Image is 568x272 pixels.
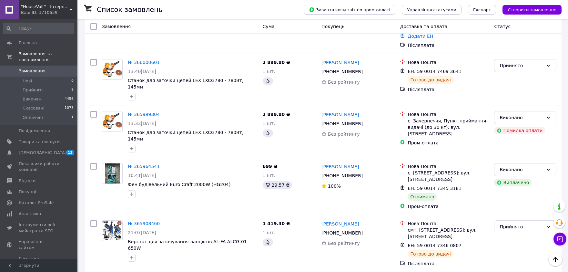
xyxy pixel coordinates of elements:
span: Замовлення та повідомлення [19,51,77,63]
button: Управління статусами [402,5,462,15]
span: Управління статусами [407,7,456,12]
a: Фото товару [102,111,123,132]
span: Нові [23,78,32,84]
span: Гаманець компанії [19,256,60,267]
span: 21:07[DATE] [128,230,156,235]
span: Без рейтингу [328,241,360,246]
div: Ваш ID: 3710639 [21,10,77,16]
span: Відгуки [19,178,35,184]
div: с. Зачернеччя, Пункт приймання-видачі (до 30 кг): вул. [STREET_ADDRESS] [408,118,489,137]
a: Верстат для заточування ланцюгів AL-FA ALCG-01 650W [128,239,247,251]
span: 4456 [65,96,74,102]
span: 1 шт. [263,173,275,178]
div: Нова Пошта [408,163,489,170]
a: № 365908460 [128,221,160,226]
span: Замовлення [19,68,46,74]
span: Інструменти веб-майстра та SEO [19,222,60,234]
span: Без рейтингу [328,79,360,85]
span: 100% [328,183,341,189]
a: Станок для заточки цепей LEX LXCG780 - 780Вт, 145мм [128,78,243,89]
button: Створити замовлення [502,5,562,15]
button: Наверх [549,253,562,266]
div: Виконано [500,114,543,121]
a: № 365999304 [128,112,160,117]
span: Товари та послуги [19,139,60,145]
img: Фото товару [105,163,120,183]
div: Готово до видачі [408,76,453,84]
div: Післяплата [408,42,489,48]
span: "HouseVolt" - Інтернет-магазин [21,4,69,10]
span: Cума [263,24,275,29]
span: Статус [494,24,511,29]
span: Замовлення [102,24,131,29]
span: Головна [19,40,37,46]
span: ЕН: 59 0014 7345 3181 [408,186,462,191]
span: 2 899.80 ₴ [263,112,290,117]
div: Пром-оплата [408,203,489,210]
div: Післяплата [408,260,489,267]
span: ЕН: 59 0014 7346 0807 [408,243,462,248]
div: Отримано [408,193,437,201]
span: 1 шт. [263,121,275,126]
a: [PERSON_NAME] [321,59,359,66]
span: 10:41[DATE] [128,173,156,178]
div: [PHONE_NUMBER] [320,228,364,237]
span: 1 шт. [263,69,275,74]
h1: Список замовлень [97,6,162,14]
span: Показники роботи компанії [19,161,60,173]
img: Фото товару [102,59,122,79]
span: Повідомлення [19,128,50,134]
span: ЕН: 59 0014 7469 3641 [408,69,462,74]
div: Пром-оплата [408,140,489,146]
span: Експорт [473,7,491,12]
a: Фото товару [102,163,123,184]
span: 1 шт. [263,230,275,235]
a: Станок для заточки цепей LEX LXCG780 - 780Вт, 145мм [128,130,243,141]
span: Прийняті [23,87,43,93]
div: [PHONE_NUMBER] [320,67,364,76]
span: 13:40[DATE] [128,69,156,74]
span: [DEMOGRAPHIC_DATA] [19,150,66,156]
img: Фото товару [102,221,122,240]
a: [PERSON_NAME] [321,221,359,227]
span: 2 899.80 ₴ [263,60,290,65]
input: Пошук [3,23,74,34]
span: Створити замовлення [508,7,556,12]
span: 1 419.30 ₴ [263,221,290,226]
div: Нова Пошта [408,220,489,227]
span: Оплачені [23,115,43,120]
a: Фен будівельний Euro Craft 2000W (HG204) [128,182,230,187]
a: Додати ЕН [408,34,433,39]
span: Без рейтингу [328,131,360,137]
div: [PHONE_NUMBER] [320,119,364,128]
a: Фото товару [102,220,123,241]
span: Управління сайтом [19,239,60,251]
div: Прийнято [500,223,543,230]
span: Завантажити звіт по пром-оплаті [309,7,390,13]
span: Виконані [23,96,43,102]
div: Нова Пошта [408,59,489,66]
span: 0 [71,78,74,84]
span: 1075 [65,105,74,111]
div: 29.57 ₴ [263,181,292,189]
div: смт. [STREET_ADDRESS]: вул. [STREET_ADDRESS] [408,227,489,240]
a: Фото товару [102,59,123,80]
a: Створити замовлення [496,7,562,12]
span: Покупці [19,189,36,195]
button: Чат з покупцем [553,233,566,246]
span: Покупець [321,24,344,29]
div: Нова Пошта [408,111,489,118]
img: Фото товару [102,111,122,131]
span: Каталог ProSale [19,200,54,206]
a: [PERSON_NAME] [321,163,359,170]
span: 13:33[DATE] [128,121,156,126]
div: Виконано [500,166,543,173]
div: Післяплата [408,86,489,93]
a: № 366000601 [128,60,160,65]
span: 9 [71,87,74,93]
span: 699 ₴ [263,164,278,169]
div: Виплачено [494,179,532,186]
